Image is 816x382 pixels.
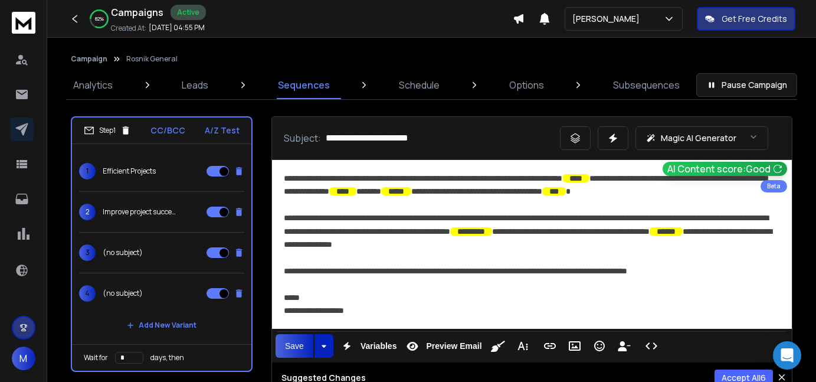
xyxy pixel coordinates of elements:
a: Options [502,71,551,99]
div: Open Intercom Messenger [773,341,801,370]
p: Options [509,78,544,92]
p: (no subject) [103,289,143,298]
button: Campaign [71,54,107,64]
p: [PERSON_NAME] [572,13,644,25]
span: 1 [79,163,96,179]
h1: Campaigns [111,5,163,19]
span: 4 [79,285,96,302]
p: Analytics [73,78,113,92]
p: (no subject) [103,248,143,257]
button: AI Content score:Good [663,162,787,176]
button: Pause Campaign [696,73,797,97]
span: 3 [79,244,96,261]
a: Schedule [392,71,447,99]
p: Rosnik General [126,54,178,64]
li: Step1CC/BCCA/Z Test1Efficient Projects2Improve project success3(no subject)4(no subject)Add New V... [71,116,253,372]
a: Subsequences [606,71,687,99]
button: Save [276,334,313,358]
span: Preview Email [424,341,484,351]
p: Schedule [399,78,440,92]
div: Active [171,5,206,20]
img: logo [12,12,35,34]
a: Analytics [66,71,120,99]
p: Subject: [284,131,321,145]
p: 82 % [95,15,104,22]
p: days, then [150,353,184,363]
button: Code View [640,334,663,358]
button: More Text [512,334,534,358]
button: Insert Unsubscribe Link [613,334,635,358]
p: Get Free Credits [722,13,787,25]
p: [DATE] 04:55 PM [149,23,205,32]
p: Sequences [278,78,330,92]
a: Leads [175,71,215,99]
p: Improve project success [103,207,178,217]
button: M [12,347,35,370]
div: Step 1 [84,125,131,136]
p: CC/BCC [150,125,185,136]
button: Add New Variant [117,314,206,337]
p: Wait for [84,353,108,363]
button: Insert Image (Ctrl+P) [563,334,586,358]
button: Clean HTML [487,334,509,358]
span: 2 [79,204,96,220]
span: Variables [358,341,399,351]
button: Magic AI Generator [635,126,768,150]
div: Beta [761,180,787,192]
p: Subsequences [613,78,680,92]
p: Magic AI Generator [661,132,736,144]
p: Efficient Projects [103,166,156,176]
button: Insert Link (Ctrl+K) [539,334,561,358]
button: Get Free Credits [697,7,795,31]
button: Emoticons [588,334,611,358]
p: Created At: [111,24,146,33]
p: A/Z Test [205,125,240,136]
button: Variables [336,334,399,358]
button: Preview Email [401,334,484,358]
p: Leads [182,78,208,92]
a: Sequences [271,71,337,99]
